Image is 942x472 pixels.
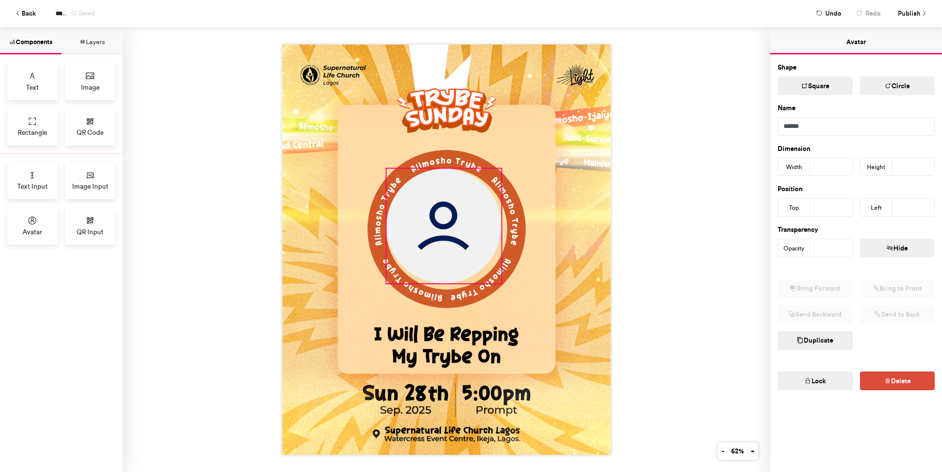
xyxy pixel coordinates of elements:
div: Top [778,199,810,217]
span: QR Input [77,227,104,237]
span: Text [26,82,39,92]
span: Text Input [17,181,48,191]
button: Layers [61,27,123,54]
div: Height [861,158,892,176]
label: Dimension [778,144,811,154]
label: Position [778,184,803,194]
img: Avatar [387,169,501,283]
button: Back [10,5,41,22]
button: Hide [860,239,935,257]
label: Name [778,103,795,113]
label: Shape [778,63,796,73]
button: Duplicate [778,331,853,350]
span: Image Input [72,181,108,191]
span: Rectangle [18,127,47,137]
label: Transparency [778,225,818,235]
button: Send Backward [778,305,853,324]
button: Send to Back [860,305,935,324]
span: Publish [898,5,920,22]
button: - [718,443,728,460]
img: Background [282,45,611,455]
span: QR Code [77,127,104,137]
button: Bring Forward [778,279,853,298]
button: Undo [811,5,846,22]
button: Bring to Front [860,279,935,298]
button: + [747,443,758,460]
button: Delete [860,372,935,390]
button: Avatar [770,27,942,54]
div: Opacity [778,239,810,258]
button: Publish [890,5,932,22]
span: Avatar [23,227,42,237]
button: 62% [727,443,747,460]
button: Lock [778,372,853,390]
span: Undo [825,5,841,22]
span: Image [81,82,100,92]
div: Left [861,199,892,217]
div: Width [778,158,810,176]
button: Circle [860,76,935,95]
button: Square [778,76,853,95]
span: Saved [78,10,95,17]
